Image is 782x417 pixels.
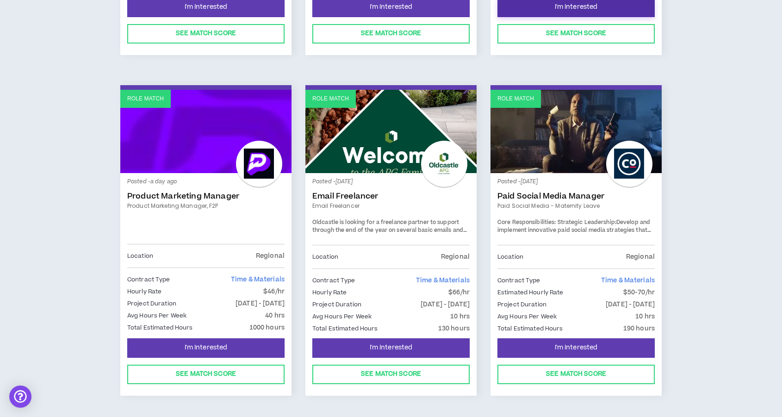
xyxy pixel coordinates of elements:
[497,202,655,210] a: Paid Social Media - Maternity leave
[623,324,655,334] p: 190 hours
[127,94,164,103] p: Role Match
[127,286,161,297] p: Hourly Rate
[312,178,470,186] p: Posted - [DATE]
[312,275,355,286] p: Contract Type
[236,299,285,309] p: [DATE] - [DATE]
[312,311,372,322] p: Avg Hours Per Week
[497,192,655,201] a: Paid Social Media Manager
[635,311,655,322] p: 10 hrs
[421,299,470,310] p: [DATE] - [DATE]
[441,252,470,262] p: Regional
[370,343,413,352] span: I'm Interested
[558,218,616,226] strong: Strategic Leadership:
[127,24,285,44] button: See Match Score
[312,287,347,298] p: Hourly Rate
[438,324,470,334] p: 130 hours
[490,90,662,173] a: Role Match
[497,218,556,226] strong: Core Responsibilities:
[256,251,285,261] p: Regional
[606,299,655,310] p: [DATE] - [DATE]
[312,299,361,310] p: Project Duration
[497,24,655,44] button: See Match Score
[127,323,193,333] p: Total Estimated Hours
[626,252,655,262] p: Regional
[497,94,534,103] p: Role Match
[120,90,292,173] a: Role Match
[127,274,170,285] p: Contract Type
[305,90,477,173] a: Role Match
[312,192,470,201] a: Email Freelancer
[312,324,378,334] p: Total Estimated Hours
[555,3,598,12] span: I'm Interested
[555,343,598,352] span: I'm Interested
[127,178,285,186] p: Posted - a day ago
[127,192,285,201] a: Product Marketing Manager
[497,178,655,186] p: Posted - [DATE]
[312,94,349,103] p: Role Match
[312,24,470,44] button: See Match Score
[312,365,470,384] button: See Match Score
[497,311,557,322] p: Avg Hours Per Week
[9,386,31,408] div: Open Intercom Messenger
[450,311,470,322] p: 10 hrs
[185,3,228,12] span: I'm Interested
[497,338,655,358] button: I'm Interested
[249,323,285,333] p: 1000 hours
[497,365,655,384] button: See Match Score
[265,311,285,321] p: 40 hrs
[185,343,228,352] span: I'm Interested
[448,287,470,298] p: $66/hr
[497,299,546,310] p: Project Duration
[497,252,523,262] p: Location
[601,276,655,285] span: Time & Materials
[127,202,285,210] a: Product Marketing Manager, F2P
[127,251,153,261] p: Location
[127,365,285,384] button: See Match Score
[497,275,540,286] p: Contract Type
[127,311,186,321] p: Avg Hours Per Week
[623,287,655,298] p: $50-70/hr
[497,287,564,298] p: Estimated Hourly Rate
[312,202,470,210] a: Email Freelancer
[497,324,563,334] p: Total Estimated Hours
[416,276,470,285] span: Time & Materials
[312,218,467,243] span: Oldcastle is looking for a freelance partner to support through the end of the year on several ba...
[312,252,338,262] p: Location
[370,3,413,12] span: I'm Interested
[312,338,470,358] button: I'm Interested
[127,338,285,358] button: I'm Interested
[263,286,285,297] p: $46/hr
[231,275,285,284] span: Time & Materials
[127,299,176,309] p: Project Duration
